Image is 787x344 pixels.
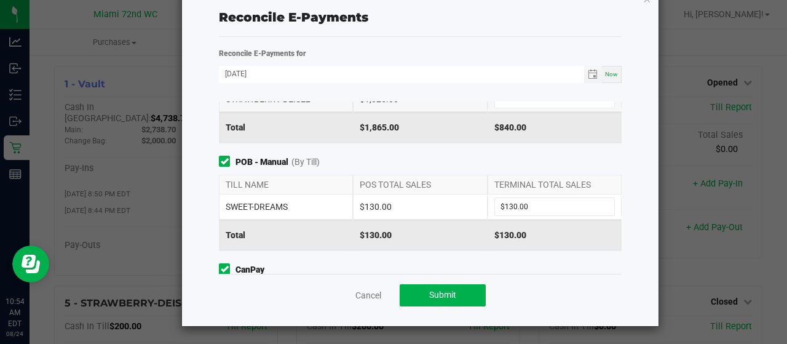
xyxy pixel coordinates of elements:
[291,156,320,169] span: (By Till)
[429,290,456,300] span: Submit
[355,289,381,302] a: Cancel
[353,175,487,194] div: POS TOTAL SALES
[219,156,235,169] form-toggle: Include in reconciliation
[219,66,584,81] input: Date
[353,112,487,143] div: $1,865.00
[605,71,618,78] span: Now
[488,112,622,143] div: $840.00
[219,49,306,58] strong: Reconcile E-Payments for
[235,263,264,276] strong: CanPay
[219,220,353,250] div: Total
[353,220,487,250] div: $130.00
[219,175,353,194] div: TILL NAME
[235,156,288,169] strong: POB - Manual
[400,284,486,306] button: Submit
[12,246,49,282] iframe: Resource center
[353,194,487,219] div: $130.00
[488,220,622,250] div: $130.00
[219,263,235,276] form-toggle: Include in reconciliation
[584,66,602,83] span: Toggle calendar
[488,175,622,194] div: TERMINAL TOTAL SALES
[219,194,353,219] div: SWEET-DREAMS
[219,112,353,143] div: Total
[219,8,622,26] div: Reconcile E-Payments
